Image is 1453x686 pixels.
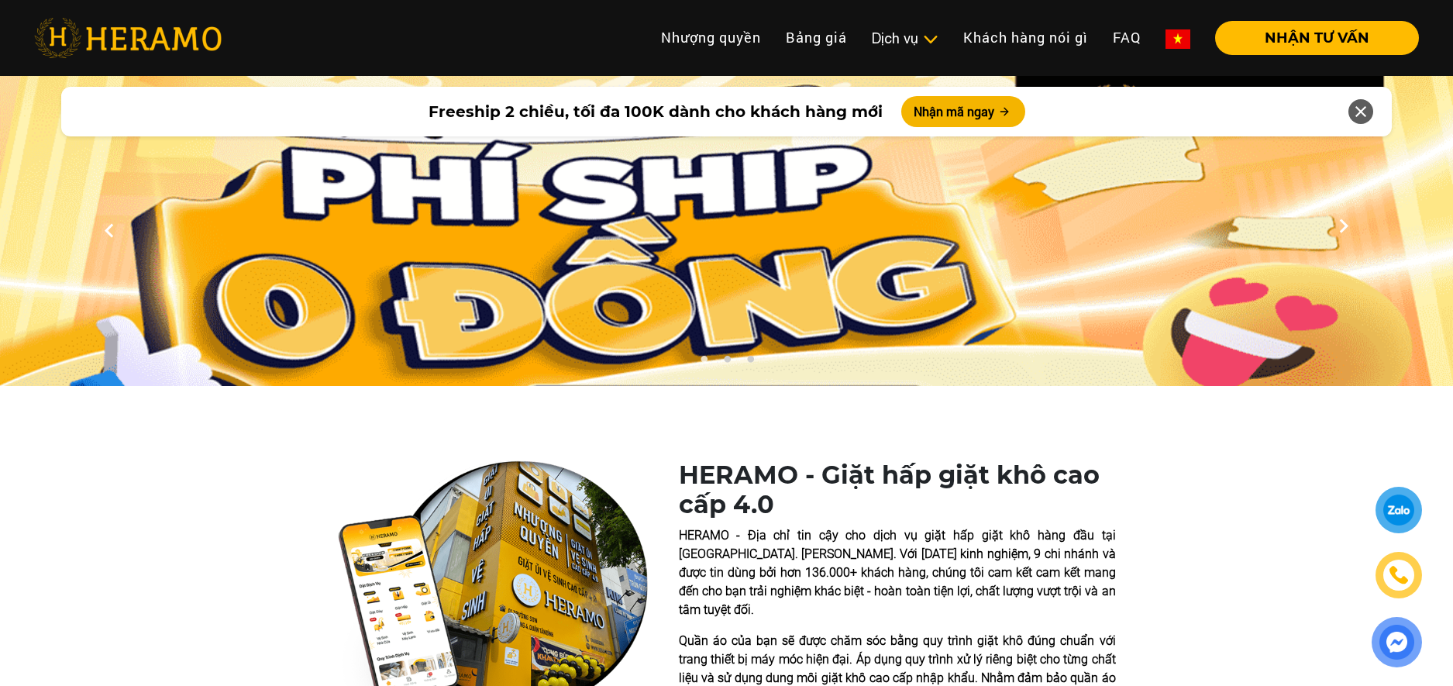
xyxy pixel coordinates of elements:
a: Nhượng quyền [649,21,773,54]
button: 3 [742,355,758,371]
h1: HERAMO - Giặt hấp giặt khô cao cấp 4.0 [679,460,1116,520]
a: Bảng giá [773,21,859,54]
a: phone-icon [1376,552,1422,598]
div: Dịch vụ [872,28,938,49]
button: NHẬN TƯ VẤN [1215,21,1419,55]
button: Nhận mã ngay [901,96,1025,127]
img: vn-flag.png [1165,29,1190,49]
button: 2 [719,355,735,371]
p: HERAMO - Địa chỉ tin cậy cho dịch vụ giặt hấp giặt khô hàng đầu tại [GEOGRAPHIC_DATA]. [PERSON_NA... [679,526,1116,619]
img: phone-icon [1389,566,1408,584]
img: subToggleIcon [922,32,938,47]
a: Khách hàng nói gì [951,21,1100,54]
button: 1 [696,355,711,371]
a: NHẬN TƯ VẤN [1203,31,1419,45]
span: Freeship 2 chiều, tối đa 100K dành cho khách hàng mới [429,100,883,123]
img: heramo-logo.png [34,18,222,58]
a: FAQ [1100,21,1153,54]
